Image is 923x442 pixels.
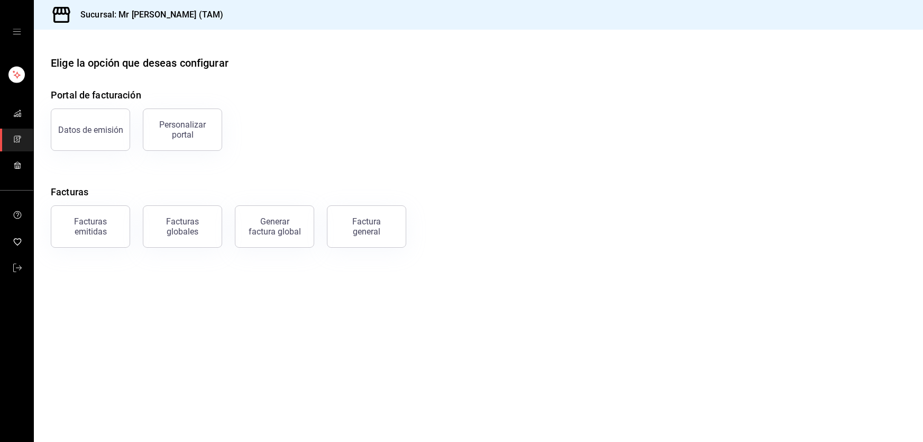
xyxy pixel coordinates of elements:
h4: Facturas [51,185,906,199]
button: Facturas emitidas [51,205,130,248]
button: open drawer [13,28,21,36]
div: Facturas emitidas [58,217,123,237]
div: Factura general [340,217,393,237]
div: Datos de emisión [58,125,123,135]
div: Facturas globales [150,217,215,237]
button: Datos de emisión [51,109,130,151]
div: Generar factura global [248,217,301,237]
h4: Portal de facturación [51,88,906,102]
div: Personalizar portal [150,120,215,140]
button: Facturas globales [143,205,222,248]
button: Personalizar portal [143,109,222,151]
div: Elige la opción que deseas configurar [51,55,229,71]
button: Factura general [327,205,406,248]
h3: Sucursal: Mr [PERSON_NAME] (TAM) [72,8,223,21]
button: Generar factura global [235,205,314,248]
